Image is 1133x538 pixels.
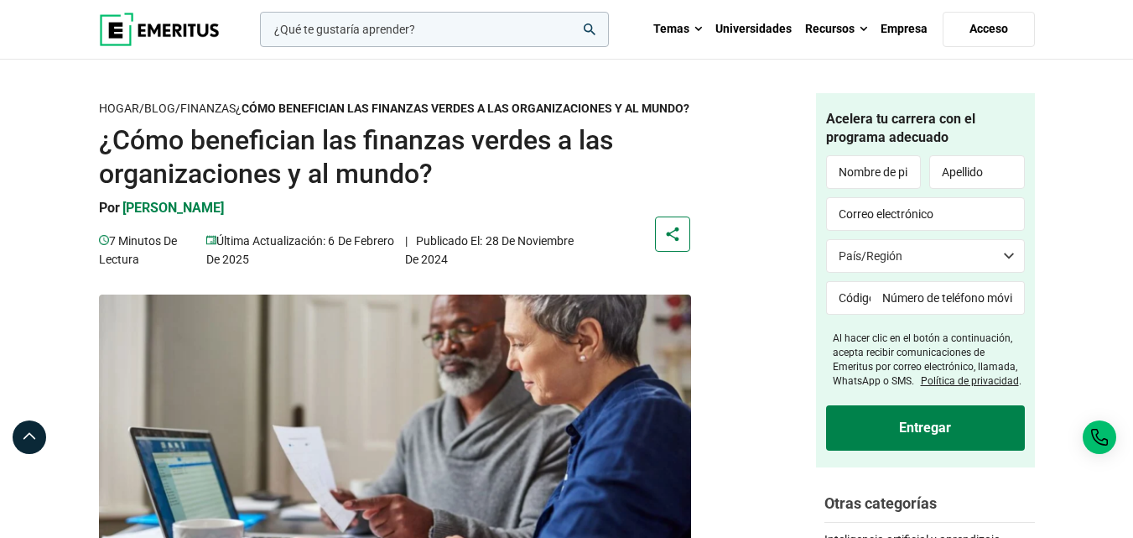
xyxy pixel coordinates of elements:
[805,22,855,35] font: Recursos
[826,197,1025,231] input: Correo electrónico
[969,22,1008,35] font: Acceso
[180,102,236,116] a: Finanzas
[206,234,393,266] font: Última actualización: 6 de febrero de 2025
[99,234,177,266] font: 7 minutos de lectura
[826,281,871,315] input: Código
[122,199,224,231] a: [PERSON_NAME]
[943,12,1035,47] a: Acceso
[405,234,573,266] font: Publicado el: 28 de noviembre de 2024
[405,234,408,248] font: |
[833,332,1017,386] font: Al hacer clic en el botón a continuación, acepta recibir comunicaciones de Emeritus por correo el...
[99,200,120,216] font: Por
[871,281,1025,315] input: Número de teléfono móvil
[242,102,689,115] font: Cómo benefician las finanzas verdes a las organizaciones y al mundo?
[653,22,689,35] font: Temas
[139,102,144,115] font: /
[144,102,175,115] font: Blog
[1019,375,1021,387] font: .
[175,102,180,115] font: /
[180,102,236,115] font: Finanzas
[122,200,224,216] font: [PERSON_NAME]
[99,124,613,190] font: ¿Cómo benefician las finanzas verdes a las organizaciones y al mundo?
[929,155,1025,189] input: Apellido
[236,102,242,115] font: ¿
[826,405,1025,451] input: Entregar
[260,12,609,47] input: campo de búsqueda de productos de woocommerce-0
[144,102,175,116] a: Blog
[921,375,1019,387] a: Política de privacidad
[206,235,216,245] img: vistas de video
[99,102,139,115] font: Hogar
[826,111,975,145] font: Acelera tu carrera con el programa adecuado
[826,155,922,189] input: Nombre de pila
[824,494,937,512] font: Otras categorías
[99,235,109,245] img: vistas de video
[715,22,792,35] font: Universidades
[99,102,139,116] a: Hogar
[826,239,1025,273] select: País
[881,22,928,35] font: Empresa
